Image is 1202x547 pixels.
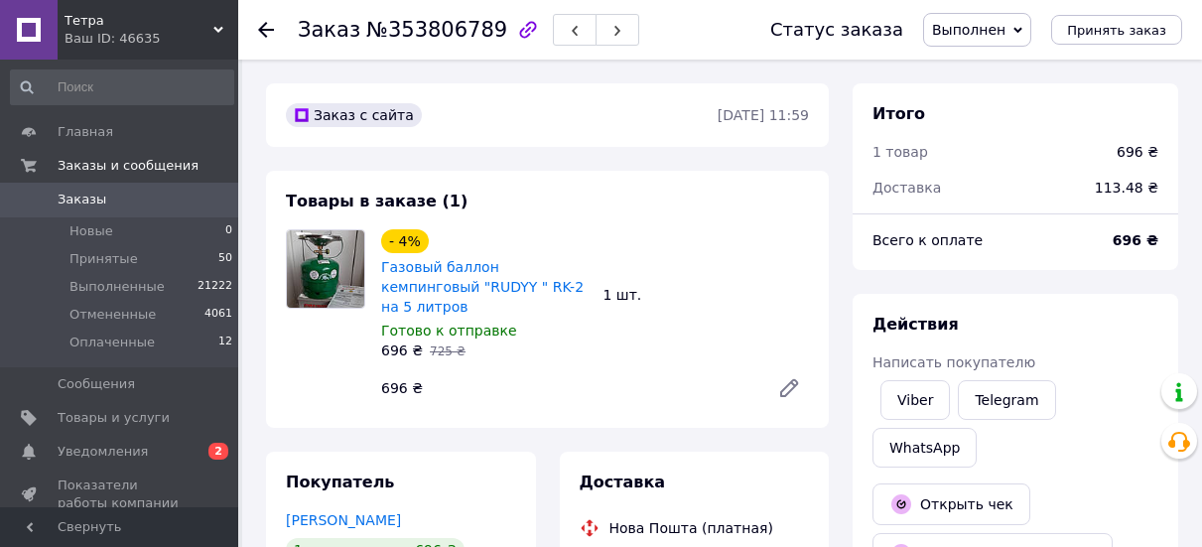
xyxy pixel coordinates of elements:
span: Новые [69,222,113,240]
span: 50 [218,250,232,268]
img: Газовый баллон кемпинговый "RUDYY " RK-2 на 5 литров [287,230,364,308]
span: №353806789 [366,18,507,42]
span: Товары в заказе (1) [286,192,467,210]
span: Заказ [298,18,360,42]
div: 696 ₴ [1117,142,1158,162]
div: Ваш ID: 46635 [65,30,238,48]
span: Уведомления [58,443,148,461]
span: Показатели работы компании [58,477,184,512]
a: [PERSON_NAME] [286,512,401,528]
span: Отмененные [69,306,156,324]
div: 696 ₴ [373,374,761,402]
a: WhatsApp [872,428,977,468]
span: 21222 [198,278,232,296]
span: Написать покупателю [872,354,1035,370]
span: Итого [872,104,925,123]
time: [DATE] 11:59 [718,107,809,123]
span: 0 [225,222,232,240]
span: 12 [218,334,232,351]
span: Всего к оплате [872,232,983,248]
span: 696 ₴ [381,342,423,358]
span: 2 [208,443,228,460]
div: Заказ с сайта [286,103,422,127]
span: Доставка [580,473,666,491]
span: Оплаченные [69,334,155,351]
a: Viber [880,380,950,420]
a: Газовый баллон кемпинговый "RUDYY " RK-2 на 5 литров [381,259,584,315]
span: Выполненные [69,278,165,296]
a: Открыть чек [872,483,1030,525]
div: Вернуться назад [258,20,274,40]
div: 113.48 ₴ [1083,166,1170,209]
span: Принять заказ [1067,23,1166,38]
input: Поиск [10,69,234,105]
span: Действия [872,315,959,334]
span: Заказы [58,191,106,208]
span: Тетра [65,12,213,30]
div: 1 шт. [596,281,818,309]
span: Главная [58,123,113,141]
span: Покупатель [286,473,394,491]
span: Заказы и сообщения [58,157,199,175]
span: 1 товар [872,144,928,160]
span: Принятые [69,250,138,268]
span: 725 ₴ [430,344,466,358]
div: Нова Пошта (платная) [604,518,778,538]
b: 696 ₴ [1113,232,1158,248]
div: - 4% [381,229,429,253]
span: Сообщения [58,375,135,393]
div: Статус заказа [770,20,903,40]
button: Принять заказ [1051,15,1182,45]
a: Редактировать [769,368,809,408]
span: Выполнен [932,22,1005,38]
a: Telegram [958,380,1055,420]
span: Доставка [872,180,941,196]
span: Готово к отправке [381,323,517,339]
span: 4061 [204,306,232,324]
span: Товары и услуги [58,409,170,427]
